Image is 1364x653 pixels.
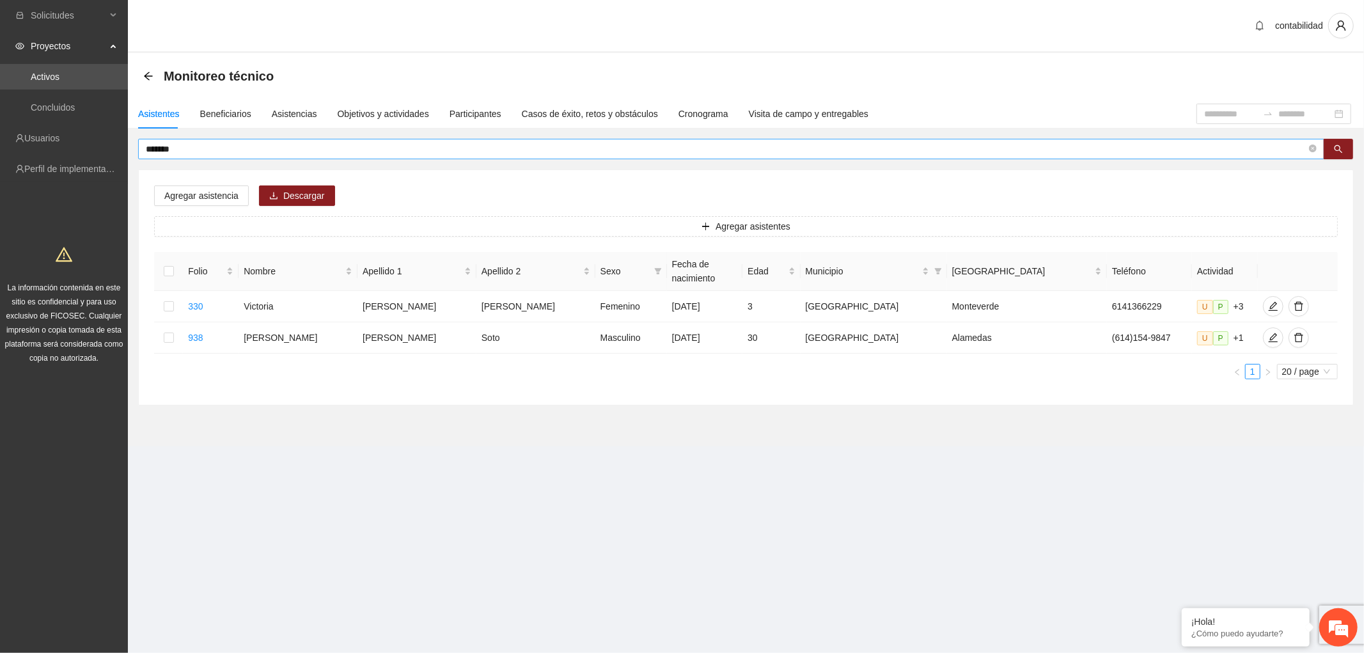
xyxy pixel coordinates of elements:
[183,252,239,291] th: Folio
[239,252,357,291] th: Nombre
[1260,364,1276,379] button: right
[1263,327,1283,348] button: edit
[801,322,947,354] td: [GEOGRAPHIC_DATA]
[742,252,800,291] th: Edad
[476,252,595,291] th: Apellido 2
[1263,296,1283,317] button: edit
[164,66,274,86] span: Monitoreo técnico
[1197,300,1213,314] span: U
[595,322,667,354] td: Masculino
[154,216,1338,237] button: plusAgregar asistentes
[363,264,462,278] span: Apellido 1
[1107,322,1192,354] td: (614)154-9847
[702,222,710,232] span: plus
[1192,252,1258,291] th: Actividad
[947,252,1107,291] th: Colonia
[200,107,251,121] div: Beneficiarios
[742,291,800,322] td: 3
[210,6,240,37] div: Minimizar ventana de chat en vivo
[678,107,728,121] div: Cronograma
[1191,617,1300,627] div: ¡Hola!
[1197,331,1213,345] span: U
[6,349,244,394] textarea: Escriba su mensaje y pulse “Intro”
[188,333,203,343] a: 938
[1289,327,1309,348] button: delete
[934,267,942,275] span: filter
[1246,365,1260,379] a: 1
[239,291,357,322] td: Victoria
[716,219,790,233] span: Agregar asistentes
[1264,333,1283,343] span: edit
[1263,109,1273,119] span: swap-right
[667,252,743,291] th: Fecha de nacimiento
[1309,143,1317,155] span: close-circle
[1275,20,1323,31] span: contabilidad
[188,264,224,278] span: Folio
[74,171,176,300] span: Estamos en línea.
[154,185,249,206] button: Agregar asistencia
[476,291,595,322] td: [PERSON_NAME]
[357,322,476,354] td: [PERSON_NAME]
[338,107,429,121] div: Objetivos y actividades
[1324,139,1353,159] button: search
[31,33,106,59] span: Proyectos
[283,189,325,203] span: Descargar
[1309,145,1317,152] span: close-circle
[188,301,203,311] a: 330
[1245,364,1260,379] li: 1
[357,252,476,291] th: Apellido 1
[742,322,800,354] td: 30
[67,65,215,82] div: Chatee con nosotros ahora
[1230,364,1245,379] li: Previous Page
[1289,301,1308,311] span: delete
[1213,300,1228,314] span: P
[1328,13,1354,38] button: user
[1334,145,1343,155] span: search
[450,107,501,121] div: Participantes
[1107,252,1192,291] th: Teléfono
[806,264,920,278] span: Municipio
[31,3,106,28] span: Solicitudes
[138,107,180,121] div: Asistentes
[952,264,1092,278] span: [GEOGRAPHIC_DATA]
[522,107,658,121] div: Casos de éxito, retos y obstáculos
[357,291,476,322] td: [PERSON_NAME]
[1250,15,1270,36] button: bell
[482,264,581,278] span: Apellido 2
[947,322,1107,354] td: Alamedas
[667,322,743,354] td: [DATE]
[239,322,357,354] td: [PERSON_NAME]
[24,164,124,174] a: Perfil de implementadora
[1264,301,1283,311] span: edit
[24,133,59,143] a: Usuarios
[1107,291,1192,322] td: 6141366229
[1263,109,1273,119] span: to
[1250,20,1269,31] span: bell
[947,291,1107,322] td: Monteverde
[272,107,317,121] div: Asistencias
[1289,333,1308,343] span: delete
[1282,365,1333,379] span: 20 / page
[1213,331,1228,345] span: P
[1191,629,1300,638] p: ¿Cómo puedo ayudarte?
[1260,364,1276,379] li: Next Page
[801,291,947,322] td: [GEOGRAPHIC_DATA]
[932,262,945,281] span: filter
[600,264,649,278] span: Sexo
[1264,368,1272,376] span: right
[143,71,153,82] div: Back
[269,191,278,201] span: download
[244,264,343,278] span: Nombre
[652,262,664,281] span: filter
[15,11,24,20] span: inbox
[259,185,335,206] button: downloadDescargar
[748,264,785,278] span: Edad
[15,42,24,51] span: eye
[1277,364,1338,379] div: Page Size
[143,71,153,81] span: arrow-left
[56,246,72,263] span: warning
[31,72,59,82] a: Activos
[595,291,667,322] td: Femenino
[749,107,868,121] div: Visita de campo y entregables
[1234,368,1241,376] span: left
